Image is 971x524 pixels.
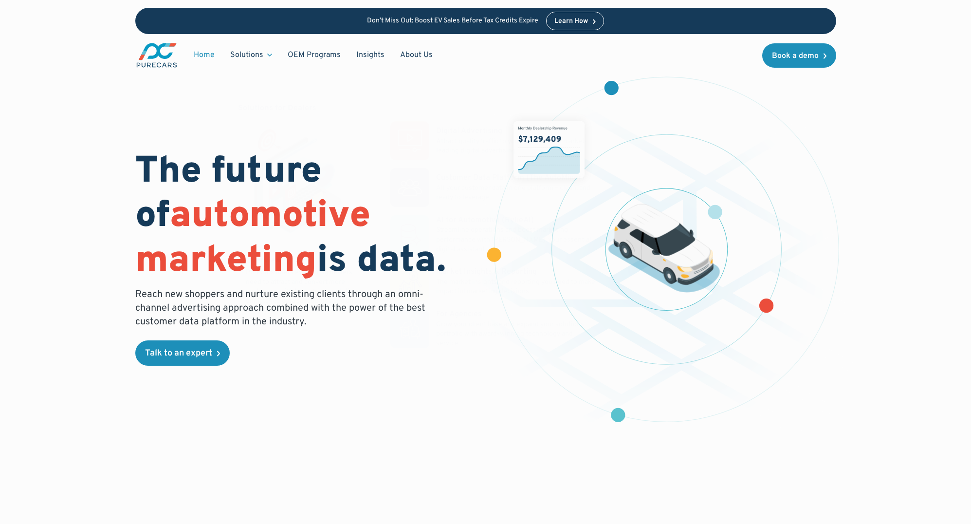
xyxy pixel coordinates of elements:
a: Home [186,46,222,64]
p: Reach new shoppers and nurture existing clients through an omni-channel advertising approach comb... [135,288,431,329]
a: Insights [348,46,392,64]
div: AI for Automotive (RylieAI) [436,215,534,225]
div: Market Insights & Reporting [436,266,537,277]
p: Don’t Miss Out: Boost EV Sales Before Tax Credits Expire [367,17,538,25]
div: Learn more [246,321,281,328]
a: Talk to an expert [135,340,230,366]
p: The market insights and reporting you need to make impactful marketing decisions [436,278,596,297]
a: Book a demo [762,43,836,68]
a: Customer Data Platform (The AutoMiner)All your customer data in one platform – clean, and ready t... [390,168,596,207]
div: Solutions [230,50,263,60]
img: illustration of a vehicle [608,204,720,293]
div: Solutions [222,46,280,64]
p: Attract quality traffic to your website with market-leading digital advertising [436,137,596,156]
div: Customer Data Platform (The AutoMiner) [436,172,585,183]
div: PureCars offers everything dealers need to attract and convert more customers with tech-driven so... [246,268,367,316]
div: Digital Advertising [436,126,502,136]
a: Digital AdvertisingAttract quality traffic to your website with market-leading digital advertising [390,121,596,160]
div: Solutions for Dealers [238,103,316,113]
a: main [135,42,178,69]
div: Learn How [554,18,588,25]
a: marketing illustration showing social media channels and campaignsOverviewPureCars offers everyth... [238,121,375,348]
img: purecars logo [135,42,178,69]
div: Overview [246,255,281,266]
a: OEM Programs [280,46,348,64]
div: Talk to an expert [145,349,212,358]
a: Market Insights & ReportingThe market insights and reporting you need to make impactful marketing... [390,262,596,301]
img: marketing illustration showing social media channels and campaigns [246,129,367,247]
h1: The future of is data. [135,150,474,284]
a: Learn How [546,12,604,30]
a: AI for Automotive (RylieAI)Streamline operations and boost marketing performance with [PERSON_NAM... [390,215,596,254]
a: About Us [392,46,440,64]
p: Grow your client base and expand your solutions portfolio with award-winning technology and service [436,320,596,349]
span: automotive marketing [135,193,370,284]
div: Book a demo [772,52,819,60]
p: Streamline operations and boost marketing performance with [PERSON_NAME], your essential digital ... [436,225,596,254]
p: All your customer data in one platform – clean, and ready to leverage [436,184,596,203]
a: For AgenciesGrow your client base and expand your solutions portfolio with award-winning technolo... [390,309,596,348]
div: For Agencies [436,309,482,319]
nav: Solutions [222,87,612,364]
